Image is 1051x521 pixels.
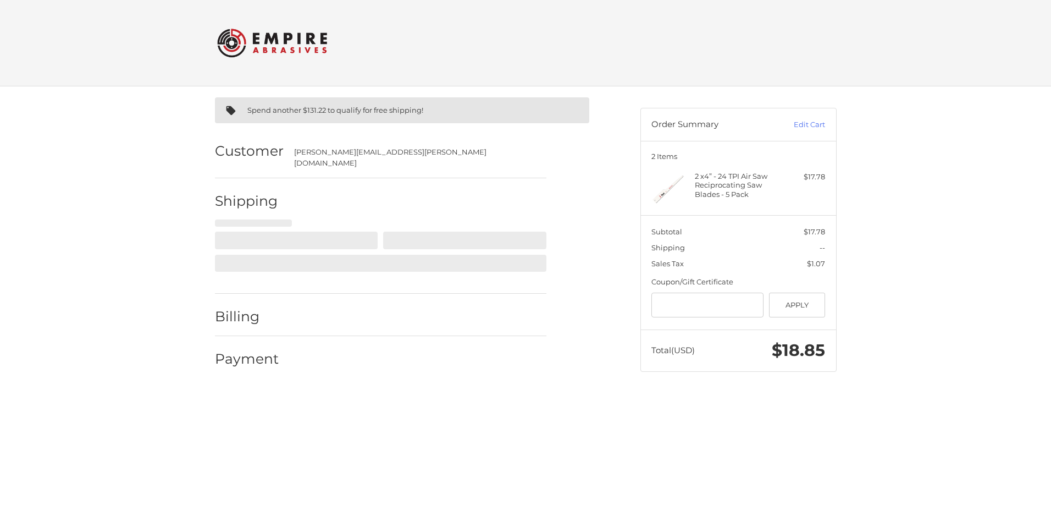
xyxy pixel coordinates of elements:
span: $1.07 [807,259,825,268]
h3: 2 Items [651,152,825,161]
span: Subtotal [651,227,682,236]
h2: Billing [215,308,279,325]
a: Edit Cart [770,119,825,130]
span: Total (USD) [651,345,695,355]
span: Shipping [651,243,685,252]
div: [PERSON_NAME][EMAIL_ADDRESS][PERSON_NAME][DOMAIN_NAME] [294,147,535,168]
input: Gift Certificate or Coupon Code [651,293,764,317]
h2: Customer [215,142,284,160]
span: $18.85 [772,340,825,360]
span: $17.78 [804,227,825,236]
h4: 2 x 4” - 24 TPI Air Saw Reciprocating Saw Blades - 5 Pack [695,172,779,199]
h2: Payment [215,350,279,368]
div: $17.78 [782,172,825,183]
img: Empire Abrasives [217,21,327,64]
button: Apply [769,293,826,317]
h2: Shipping [215,193,279,210]
h3: Order Summary [651,119,770,130]
div: Coupon/Gift Certificate [651,277,825,288]
span: Spend another $131.22 to qualify for free shipping! [247,106,423,114]
span: Sales Tax [651,259,684,268]
span: -- [820,243,825,252]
